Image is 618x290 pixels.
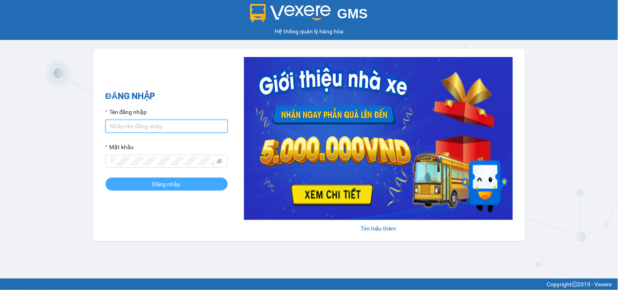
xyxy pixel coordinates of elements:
[250,4,331,22] img: logo 2
[106,143,134,152] label: Mật khẩu
[106,90,228,103] h2: ĐĂNG NHẬP
[244,57,513,220] img: banner-0
[217,158,222,164] span: eye-invisible
[250,12,368,19] a: GMS
[6,280,612,289] div: Copyright 2019 - Vexere
[572,281,578,287] span: copyright
[152,180,181,189] span: Đăng nhập
[337,6,368,21] span: GMS
[106,178,228,191] button: Đăng nhập
[244,224,513,233] div: Tìm hiểu thêm
[2,27,616,36] div: Hệ thống quản lý hàng hóa
[106,108,147,116] label: Tên đăng nhập
[106,120,228,133] input: Tên đăng nhập
[110,157,216,166] input: Mật khẩu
